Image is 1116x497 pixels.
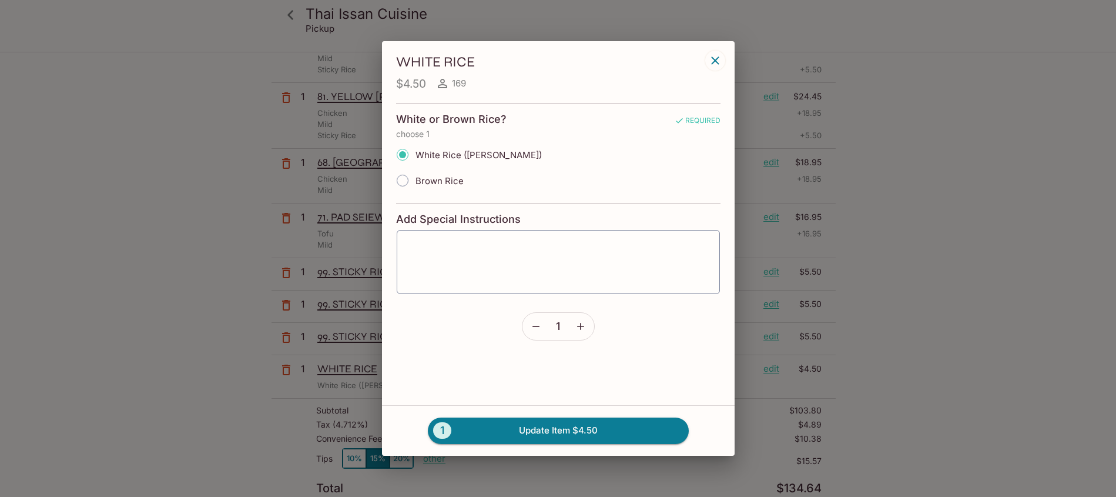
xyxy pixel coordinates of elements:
span: 169 [452,78,466,89]
span: 1 [556,320,560,333]
span: REQUIRED [675,116,720,129]
span: 1 [433,422,451,439]
h4: White or Brown Rice? [396,113,507,126]
p: choose 1 [396,129,720,139]
button: 1Update Item $4.50 [428,418,689,443]
span: Brown Rice [415,175,464,186]
span: White Rice ([PERSON_NAME]) [415,149,542,161]
h4: $4.50 [396,76,426,91]
h3: WHITE RICE [396,53,702,71]
h4: Add Special Instructions [396,213,720,226]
